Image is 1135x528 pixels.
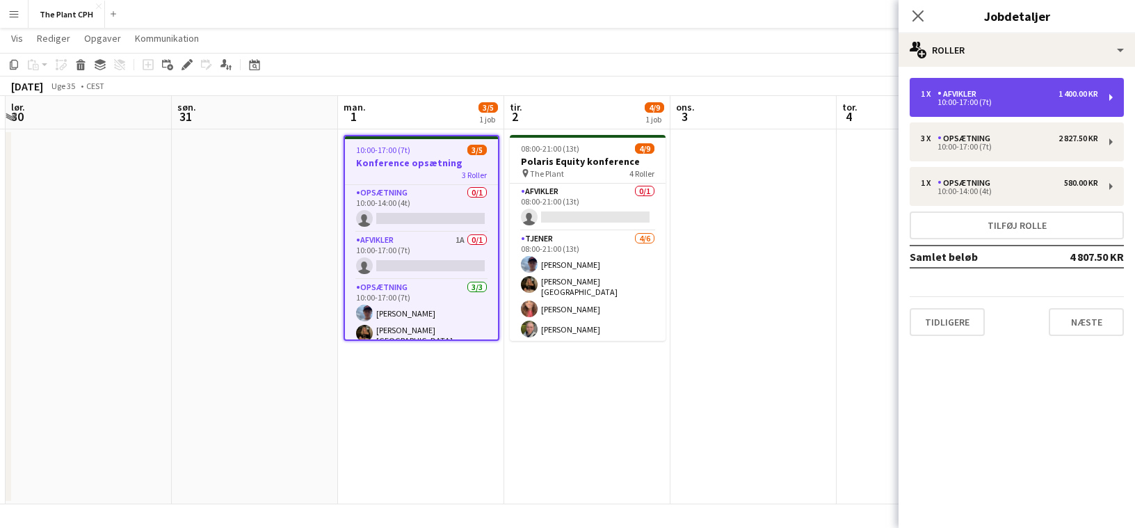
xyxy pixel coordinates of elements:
div: 1 job [479,114,497,125]
span: søn. [177,101,196,113]
span: 2 [508,109,522,125]
span: Uge 35 [46,81,81,91]
div: 10:00-17:00 (7t) [921,99,1098,106]
div: 1 x [921,178,937,188]
span: man. [344,101,366,113]
span: 3 Roller [462,170,487,180]
div: Afvikler [937,89,982,99]
div: Opsætning [937,178,996,188]
div: [DATE] [11,79,43,93]
span: tor. [842,101,858,113]
span: 31 [175,109,196,125]
div: 580.00 KR [1064,178,1098,188]
h3: Polaris Equity konference [510,155,666,168]
h3: Konference opsætning [345,157,498,169]
span: lør. [11,101,25,113]
span: 08:00-21:00 (13t) [521,143,579,154]
span: 10:00-17:00 (7t) [356,145,410,155]
div: 2 827.50 KR [1058,134,1098,143]
button: Næste [1049,308,1124,336]
span: Vis [11,32,23,45]
span: 4 [840,109,858,125]
button: Tilføj rolle [910,211,1124,239]
div: Roller [899,33,1135,67]
app-card-role: Afvikler1A0/110:00-17:00 (7t) [345,232,498,280]
a: Rediger [31,29,76,47]
div: 1 400.00 KR [1058,89,1098,99]
a: Opgaver [79,29,127,47]
span: 1 [341,109,366,125]
span: 4 Roller [629,168,654,179]
td: 4 807.50 KR [1044,246,1125,268]
h3: Jobdetaljer [899,7,1135,25]
div: 1 job [645,114,663,125]
app-card-role: Afvikler0/108:00-21:00 (13t) [510,184,666,231]
span: 4/9 [635,143,654,154]
div: Opsætning [937,134,996,143]
app-job-card: 08:00-21:00 (13t)4/9Polaris Equity konference The Plant4 RollerAfvikler0/108:00-21:00 (13t) Tjene... [510,135,666,341]
td: Samlet beløb [910,246,1044,268]
button: Tidligere [910,308,985,336]
span: 4/9 [645,102,664,113]
span: 3/5 [467,145,487,155]
span: 3/5 [478,102,498,113]
span: Rediger [37,32,70,45]
div: 1 x [921,89,937,99]
span: Opgaver [84,32,121,45]
div: CEST [86,81,104,91]
span: 30 [9,109,25,125]
span: 3 [674,109,695,125]
a: Kommunikation [129,29,204,47]
div: 10:00-14:00 (4t) [921,188,1098,195]
span: The Plant [530,168,564,179]
div: 10:00-17:00 (7t) [921,143,1098,150]
span: Kommunikation [135,32,199,45]
span: tir. [510,101,522,113]
app-job-card: 10:00-17:00 (7t)3/5Konference opsætning3 RollerOpsætning0/110:00-14:00 (4t) Afvikler1A0/110:00-17... [344,135,499,341]
app-card-role: Opsætning0/110:00-14:00 (4t) [345,185,498,232]
div: 3 x [921,134,937,143]
button: The Plant CPH [29,1,105,28]
a: Vis [6,29,29,47]
app-card-role: Tjener4/608:00-21:00 (13t)[PERSON_NAME][PERSON_NAME][GEOGRAPHIC_DATA][PERSON_NAME][PERSON_NAME] [510,231,666,383]
span: ons. [676,101,695,113]
app-card-role: Opsætning3/310:00-17:00 (7t)[PERSON_NAME][PERSON_NAME][GEOGRAPHIC_DATA] [345,280,498,371]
